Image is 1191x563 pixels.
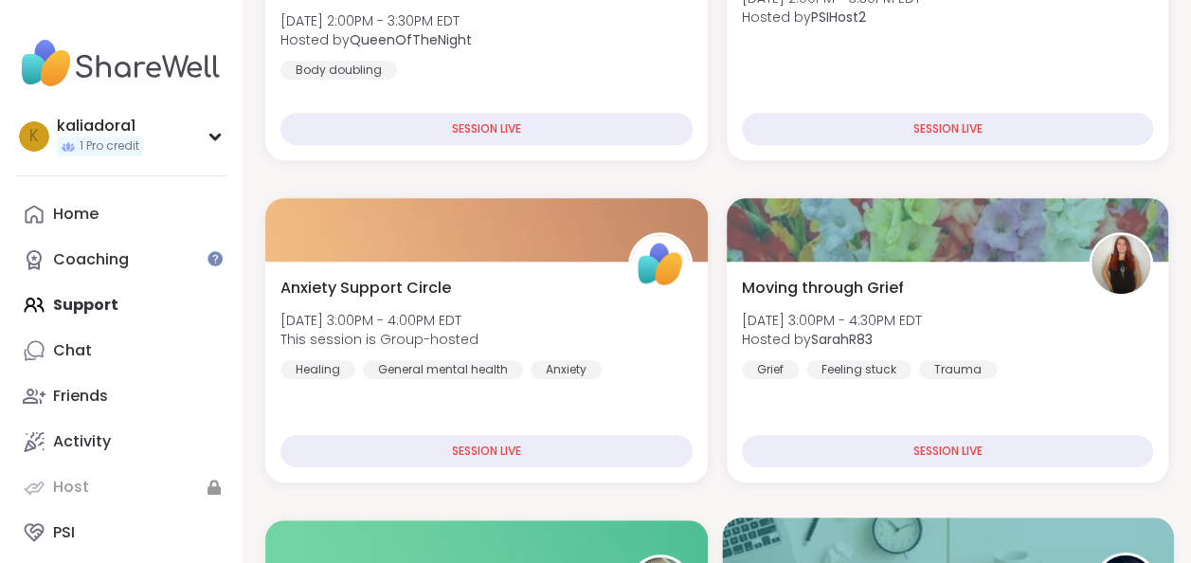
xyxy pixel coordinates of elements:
[811,8,866,27] b: PSIHost2
[15,373,226,419] a: Friends
[15,419,226,464] a: Activity
[806,360,911,379] div: Feeling stuck
[280,61,397,80] div: Body doubling
[280,277,451,300] span: Anxiety Support Circle
[363,360,523,379] div: General mental health
[1092,235,1150,294] img: SarahR83
[742,113,1154,145] div: SESSION LIVE
[53,431,111,452] div: Activity
[280,11,472,30] span: [DATE] 2:00PM - 3:30PM EDT
[15,237,226,282] a: Coaching
[53,522,75,543] div: PSI
[15,191,226,237] a: Home
[742,435,1154,467] div: SESSION LIVE
[15,328,226,373] a: Chat
[29,124,39,149] span: k
[350,30,472,49] b: QueenOfTheNight
[208,251,223,266] iframe: Spotlight
[742,8,921,27] span: Hosted by
[53,340,92,361] div: Chat
[57,116,143,136] div: kaliadora1
[531,360,602,379] div: Anxiety
[53,249,129,270] div: Coaching
[280,330,478,349] span: This session is Group-hosted
[15,510,226,555] a: PSI
[811,330,873,349] b: SarahR83
[80,138,139,154] span: 1 Pro credit
[280,435,693,467] div: SESSION LIVE
[631,235,690,294] img: ShareWell
[280,360,355,379] div: Healing
[15,30,226,97] img: ShareWell Nav Logo
[742,277,904,300] span: Moving through Grief
[919,360,997,379] div: Trauma
[280,311,478,330] span: [DATE] 3:00PM - 4:00PM EDT
[280,113,693,145] div: SESSION LIVE
[742,311,922,330] span: [DATE] 3:00PM - 4:30PM EDT
[742,360,799,379] div: Grief
[15,464,226,510] a: Host
[53,204,99,225] div: Home
[280,30,472,49] span: Hosted by
[53,386,108,407] div: Friends
[53,477,89,498] div: Host
[742,330,922,349] span: Hosted by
